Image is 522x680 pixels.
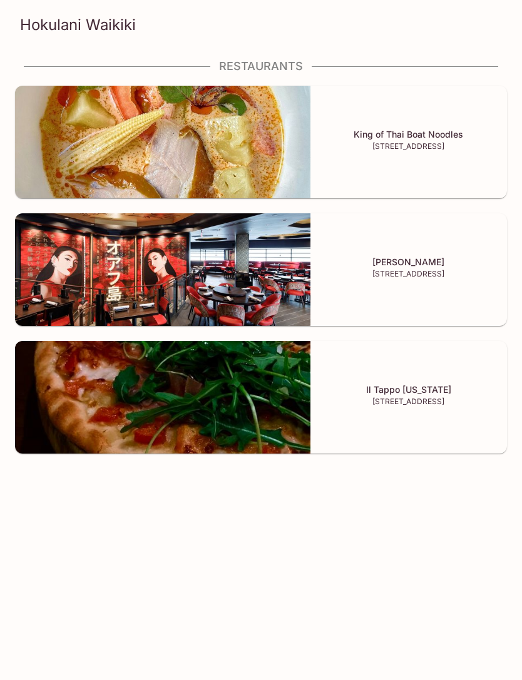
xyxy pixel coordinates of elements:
p: [STREET_ADDRESS] [315,142,502,151]
h5: Il Tappo [US_STATE] [315,384,502,395]
h5: [PERSON_NAME] [315,256,502,267]
img: P.F. Chang's [15,213,310,326]
img: King of Thai Boat Noodles [15,86,310,198]
h4: Restaurants [15,59,507,73]
h5: King of Thai Boat Noodles [315,129,502,140]
a: Il Tappo HawaiiIl Tappo [US_STATE][STREET_ADDRESS] [15,341,507,469]
a: King of Thai Boat NoodlesKing of Thai Boat Noodles[STREET_ADDRESS] [15,86,507,213]
a: P.F. Chang's[PERSON_NAME][STREET_ADDRESS] [15,213,507,341]
p: [STREET_ADDRESS] [315,397,502,406]
p: [STREET_ADDRESS] [315,270,502,278]
h3: Hokulani Waikiki [20,15,502,34]
img: Il Tappo Hawaii [15,341,310,454]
